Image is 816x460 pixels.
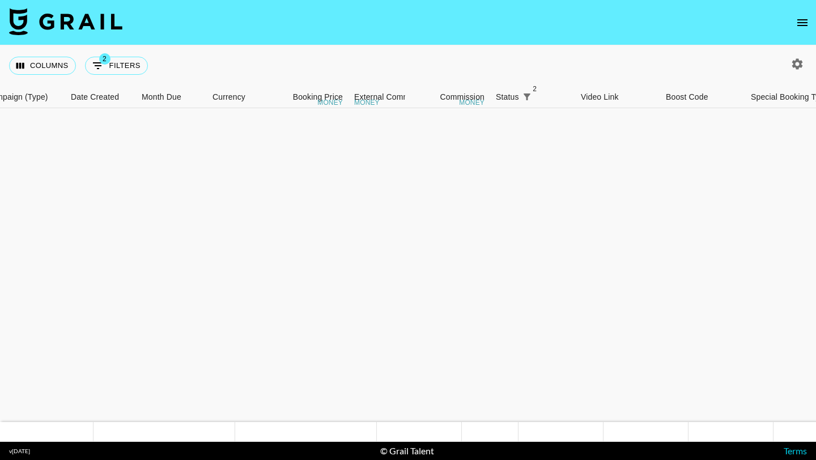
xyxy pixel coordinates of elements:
a: Terms [784,445,807,456]
span: 2 [529,83,541,95]
button: Select columns [9,57,76,75]
div: Status [490,86,575,108]
button: Sort [535,89,551,105]
button: Show filters [85,57,148,75]
div: Boost Code [660,86,745,108]
div: Booking Price [293,86,343,108]
div: Date Created [71,86,119,108]
div: 2 active filters [519,89,535,105]
a: [PERSON_NAME][EMAIL_ADDRESS][DOMAIN_NAME] [471,425,656,439]
button: open drawer [791,11,814,34]
a: IF7 LLC [528,425,559,439]
div: Currency [212,86,245,108]
button: Show filters [519,89,535,105]
div: Date Created [65,86,136,108]
div: money [354,99,380,106]
div: money [459,99,484,106]
div: © Grail Talent [380,445,434,457]
div: Video Link [581,86,619,108]
div: money [317,99,343,106]
div: Video Link [575,86,660,108]
div: Month Due [142,86,181,108]
a: starbucks promotion [698,425,791,439]
div: External Commission [354,86,431,108]
span: 2 [99,53,110,65]
img: Grail Talent [9,8,122,35]
div: Currency [207,86,263,108]
div: recktBxCz9CVX6LE6 [241,426,318,437]
div: Month Due [136,86,207,108]
div: Status [496,86,519,108]
div: Boost Code [666,86,708,108]
div: DOBHZRW7CvkY2LNeuLDc [99,426,202,437]
a: [DOMAIN_NAME][EMAIL_ADDRESS][DOMAIN_NAME] [613,425,796,439]
div: v [DATE] [9,448,30,455]
div: Commission [440,86,484,108]
div: 5/20/2025 [779,426,805,437]
a: kamedwards_ [386,425,447,439]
